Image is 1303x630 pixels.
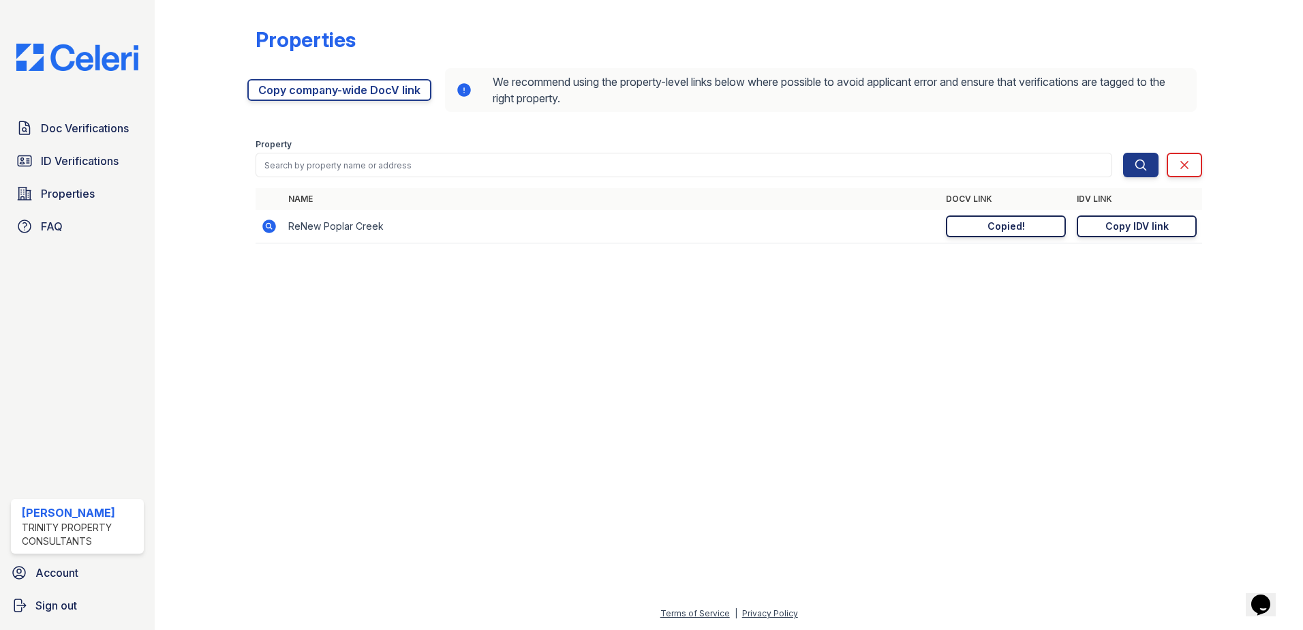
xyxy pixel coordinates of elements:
[946,215,1066,237] a: Copied!
[256,27,356,52] div: Properties
[247,79,431,101] a: Copy company-wide DocV link
[22,521,138,548] div: Trinity Property Consultants
[256,153,1112,177] input: Search by property name or address
[41,218,63,235] span: FAQ
[1077,215,1197,237] a: Copy IDV link
[35,597,77,614] span: Sign out
[1105,220,1169,233] div: Copy IDV link
[940,188,1071,210] th: DocV Link
[283,188,940,210] th: Name
[660,608,730,618] a: Terms of Service
[735,608,737,618] div: |
[1071,188,1202,210] th: IDV Link
[5,559,149,586] a: Account
[41,153,119,169] span: ID Verifications
[5,592,149,619] a: Sign out
[1246,575,1289,616] iframe: chat widget
[41,185,95,202] span: Properties
[11,180,144,207] a: Properties
[5,44,149,71] img: CE_Logo_Blue-a8612792a0a2168367f1c8372b55b34899dd931a85d93a1a3d3e32e68fde9ad4.png
[11,115,144,142] a: Doc Verifications
[742,608,798,618] a: Privacy Policy
[22,505,138,521] div: [PERSON_NAME]
[35,565,78,581] span: Account
[445,68,1197,112] div: We recommend using the property-level links below where possible to avoid applicant error and ens...
[11,147,144,175] a: ID Verifications
[256,139,292,150] label: Property
[11,213,144,240] a: FAQ
[41,120,129,136] span: Doc Verifications
[283,210,940,243] td: ReNew Poplar Creek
